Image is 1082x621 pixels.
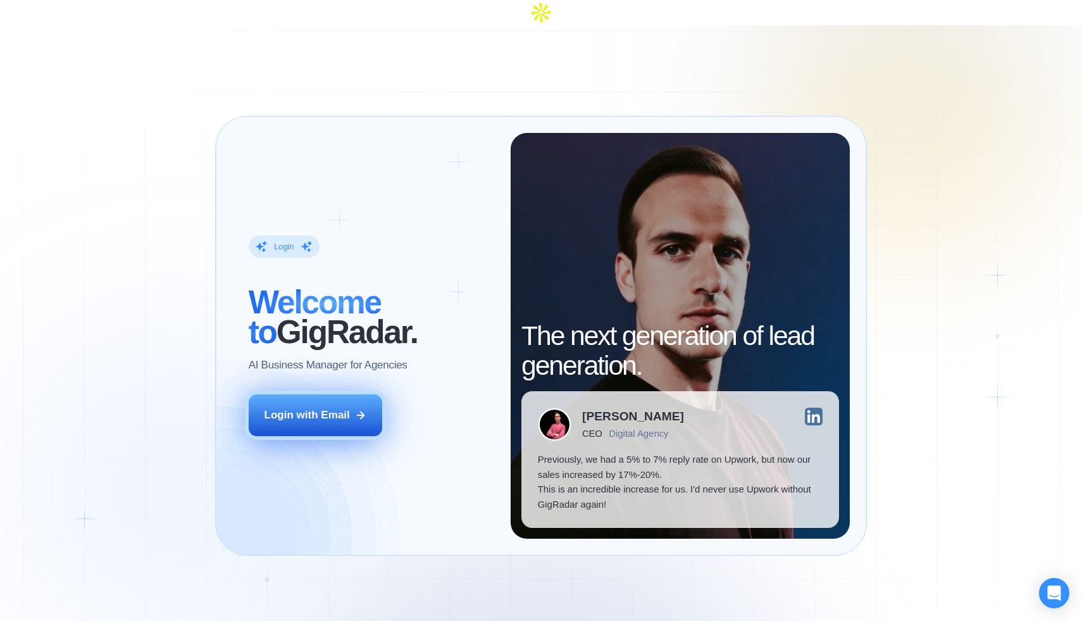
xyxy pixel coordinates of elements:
h2: The next generation of lead generation. [521,321,839,380]
p: Previously, we had a 5% to 7% reply rate on Upwork, but now our sales increased by 17%-20%. This ... [538,452,823,511]
div: [PERSON_NAME] [582,410,684,422]
div: Login [274,241,294,252]
span: Welcome to [249,284,381,350]
div: Digital Agency [609,428,668,439]
div: Open Intercom Messenger [1039,578,1069,608]
div: CEO [582,428,602,439]
h2: ‍ GigRadar. [249,287,495,347]
div: Login with Email [264,408,350,423]
button: Login with Email [249,394,383,436]
p: AI Business Manager for Agencies [249,358,407,373]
